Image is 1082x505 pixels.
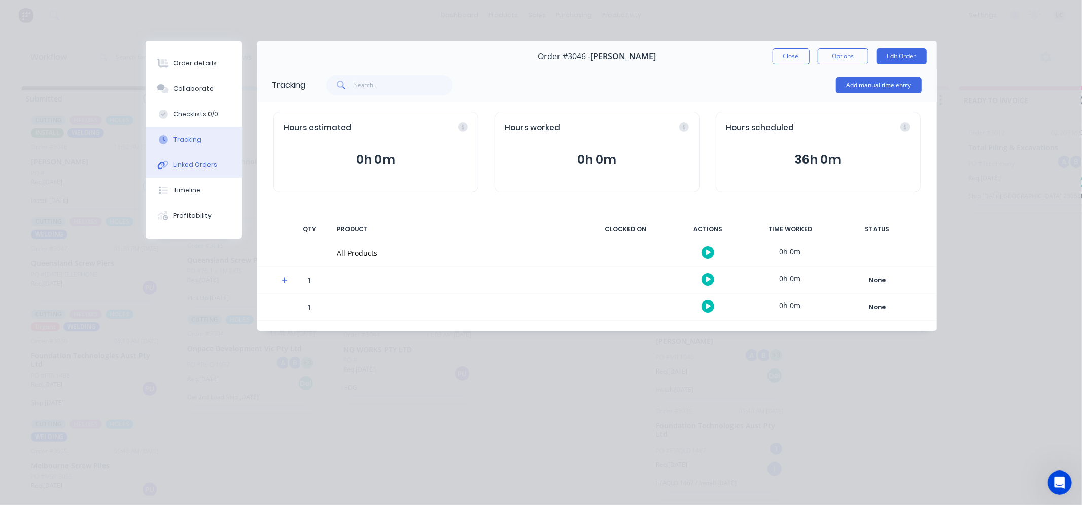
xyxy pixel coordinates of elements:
button: Add manual time entry [836,77,922,93]
div: ACTIONS [670,219,746,240]
div: Tracking [173,135,201,144]
div: 1 [295,268,325,293]
button: Edit Order [877,48,927,64]
button: Order details [146,51,242,76]
button: Profitability [146,203,242,228]
button: 36h 0m [726,150,910,170]
div: Checklists 0/0 [173,110,218,119]
button: None [841,300,915,314]
button: Tracking [146,127,242,152]
div: 0h 0m [752,240,828,263]
div: Collaborate [173,84,214,93]
div: All Products [337,248,576,258]
button: 0h 0m [284,150,468,170]
div: QTY [295,219,325,240]
input: Search... [354,75,453,95]
div: 0h 0m [752,267,828,290]
span: Hours worked [505,122,561,134]
div: STATUS [834,219,921,240]
div: Profitability [173,211,212,220]
div: TIME WORKED [752,219,828,240]
button: Checklists 0/0 [146,102,242,127]
div: None [841,300,914,314]
button: Close [773,48,810,64]
span: Order #3046 - [538,52,590,61]
span: Hours scheduled [726,122,794,134]
div: None [841,274,914,287]
button: Options [818,48,868,64]
button: 0h 0m [505,150,689,170]
div: CLOCKED ON [588,219,664,240]
div: Linked Orders [173,160,217,170]
div: Order details [173,59,217,68]
div: Timeline [173,186,200,195]
div: 1 [295,295,325,320]
button: Timeline [146,178,242,203]
iframe: Intercom live chat [1048,470,1072,495]
button: Collaborate [146,76,242,102]
span: Hours estimated [284,122,352,134]
button: Linked Orders [146,152,242,178]
div: 0h 0m [752,294,828,317]
span: [PERSON_NAME] [590,52,656,61]
div: PRODUCT [331,219,582,240]
div: Tracking [272,79,306,91]
button: None [841,273,915,287]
